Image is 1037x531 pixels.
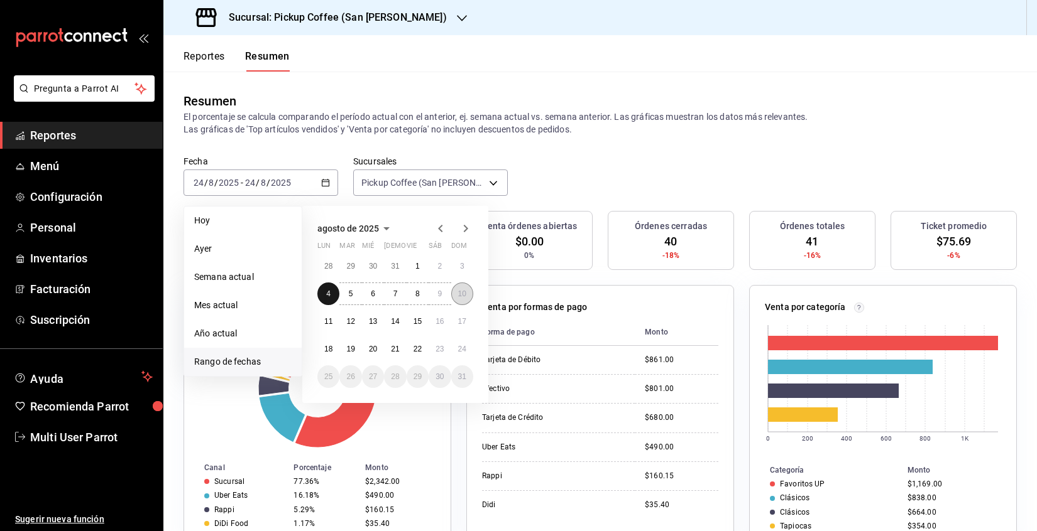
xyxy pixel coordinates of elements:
[294,491,355,500] div: 16.18%
[407,310,429,333] button: 15 de agosto de 2025
[324,317,332,326] abbr: 11 de agosto de 2025
[460,262,464,271] abbr: 3 de agosto de 2025
[429,255,451,277] button: 2 de agosto de 2025
[30,158,153,174] span: Menú
[391,262,399,271] abbr: 31 de julio de 2025
[214,477,244,486] div: Sucursal
[662,250,680,261] span: -18%
[339,282,361,305] button: 5 de agosto de 2025
[458,289,466,298] abbr: 10 de agosto de 2025
[780,480,825,488] div: Favoritos UP
[881,435,892,442] text: 600
[294,505,355,514] div: 5.29%
[458,345,466,353] abbr: 24 de agosto de 2025
[365,519,431,528] div: $35.40
[429,282,451,305] button: 9 de agosto de 2025
[765,301,846,314] p: Venta por categoría
[369,262,377,271] abbr: 30 de julio de 2025
[346,262,354,271] abbr: 29 de julio de 2025
[362,242,374,255] abbr: miércoles
[407,255,429,277] button: 1 de agosto de 2025
[30,250,153,267] span: Inventarios
[362,338,384,360] button: 20 de agosto de 2025
[219,10,447,25] h3: Sucursal: Pickup Coffee (San [PERSON_NAME])
[362,365,384,388] button: 27 de agosto de 2025
[184,110,1017,136] p: El porcentaje se calcula comparando el período actual con el anterior, ej. semana actual vs. sema...
[184,92,236,110] div: Resumen
[804,250,821,261] span: -16%
[407,365,429,388] button: 29 de agosto de 2025
[30,281,153,298] span: Facturación
[780,220,845,233] h3: Órdenes totales
[961,435,969,442] text: 1K
[515,233,544,250] span: $0.00
[635,220,707,233] h3: Órdenes cerradas
[664,233,677,250] span: 40
[204,178,208,188] span: /
[361,176,485,189] span: Pickup Coffee (San [PERSON_NAME])
[365,505,431,514] div: $160.15
[482,319,635,346] th: Forma de pago
[482,412,608,423] div: Tarjeta de Crédito
[317,310,339,333] button: 11 de agosto de 2025
[908,508,996,517] div: $664.00
[324,345,332,353] abbr: 18 de agosto de 2025
[391,372,399,381] abbr: 28 de agosto de 2025
[437,289,442,298] abbr: 9 de agosto de 2025
[30,219,153,236] span: Personal
[369,345,377,353] abbr: 20 de agosto de 2025
[947,250,960,261] span: -6%
[349,289,353,298] abbr: 5 de agosto de 2025
[384,338,406,360] button: 21 de agosto de 2025
[317,338,339,360] button: 18 de agosto de 2025
[245,50,290,72] button: Resumen
[429,242,442,255] abbr: sábado
[437,262,442,271] abbr: 2 de agosto de 2025
[429,338,451,360] button: 23 de agosto de 2025
[256,178,260,188] span: /
[766,435,770,442] text: 0
[184,50,225,72] button: Reportes
[184,50,290,72] div: navigation tabs
[645,383,718,394] div: $801.00
[407,338,429,360] button: 22 de agosto de 2025
[371,289,375,298] abbr: 6 de agosto de 2025
[317,282,339,305] button: 4 de agosto de 2025
[384,310,406,333] button: 14 de agosto de 2025
[436,317,444,326] abbr: 16 de agosto de 2025
[317,242,331,255] abbr: lunes
[482,383,608,394] div: Efectivo
[339,255,361,277] button: 29 de julio de 2025
[451,338,473,360] button: 24 de agosto de 2025
[14,75,155,102] button: Pregunta a Parrot AI
[324,262,332,271] abbr: 28 de julio de 2025
[294,477,355,486] div: 77.36%
[391,317,399,326] abbr: 14 de agosto de 2025
[451,365,473,388] button: 31 de agosto de 2025
[451,255,473,277] button: 3 de agosto de 2025
[802,435,813,442] text: 200
[362,310,384,333] button: 13 de agosto de 2025
[317,221,394,236] button: agosto de 2025
[30,429,153,446] span: Multi User Parrot
[645,442,718,453] div: $490.00
[326,289,331,298] abbr: 4 de agosto de 2025
[194,299,292,312] span: Mes actual
[393,289,398,298] abbr: 7 de agosto de 2025
[339,338,361,360] button: 19 de agosto de 2025
[339,310,361,333] button: 12 de agosto de 2025
[482,442,608,453] div: Uber Eats
[138,33,148,43] button: open_drawer_menu
[184,461,288,475] th: Canal
[346,372,354,381] abbr: 26 de agosto de 2025
[294,519,355,528] div: 1.17%
[635,319,718,346] th: Monto
[919,435,931,442] text: 800
[241,178,243,188] span: -
[288,461,360,475] th: Porcentaje
[317,223,379,233] span: agosto de 2025
[194,355,292,368] span: Rango de fechas
[346,317,354,326] abbr: 12 de agosto de 2025
[324,372,332,381] abbr: 25 de agosto de 2025
[9,91,155,104] a: Pregunta a Parrot AI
